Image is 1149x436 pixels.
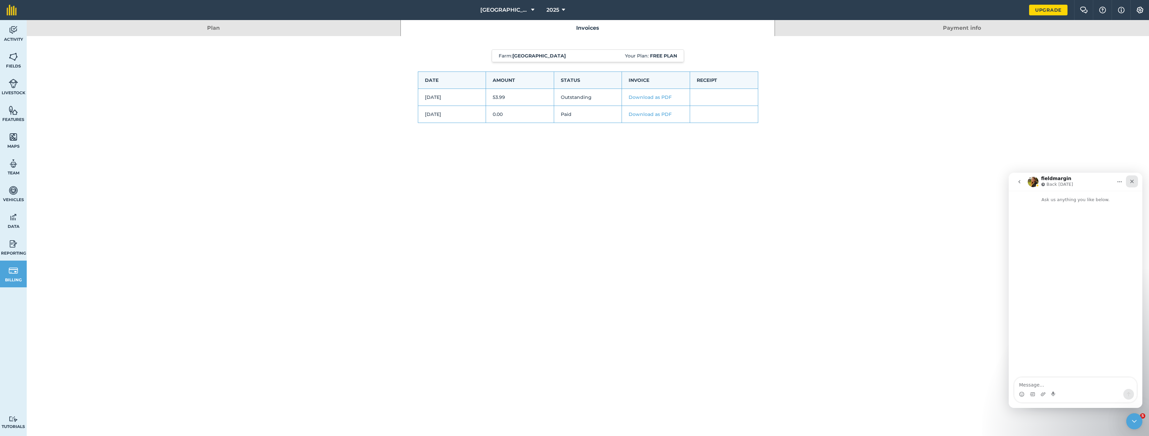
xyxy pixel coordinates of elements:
td: Paid [554,106,622,123]
a: Download as PDF [629,111,672,117]
td: 53.99 [486,89,554,106]
a: Payment info [775,20,1149,36]
img: svg+xml;base64,PHN2ZyB4bWxucz0iaHR0cDovL3d3dy53My5vcmcvMjAwMC9zdmciIHdpZHRoPSI1NiIgaGVpZ2h0PSI2MC... [9,105,18,115]
img: Profile image for Daisy [15,19,26,30]
img: Two speech bubbles overlapping with the left bubble in the forefront [1080,7,1088,13]
td: 0.00 [486,106,554,123]
td: [DATE] [418,89,486,106]
p: Hi [PERSON_NAME], LAST DAY, GO PRO for less 🎉 Sign up via our website in your first 14 days to sa... [29,18,101,25]
span: Farm : [499,52,566,59]
td: Status [554,72,622,89]
img: svg+xml;base64,PHN2ZyB4bWxucz0iaHR0cDovL3d3dy53My5vcmcvMjAwMC9zdmciIHdpZHRoPSI1NiIgaGVpZ2h0PSI2MC... [9,132,18,142]
img: svg+xml;base64,PD94bWwgdmVyc2lvbj0iMS4wIiBlbmNvZGluZz0idXRmLTgiPz4KPCEtLSBHZW5lcmF0b3I6IEFkb2JlIE... [9,25,18,35]
td: Receipt [690,72,758,89]
img: svg+xml;base64,PD94bWwgdmVyc2lvbj0iMS4wIiBlbmNvZGluZz0idXRmLTgiPz4KPCEtLSBHZW5lcmF0b3I6IEFkb2JlIE... [9,239,18,249]
td: [DATE] [418,106,486,123]
img: svg+xml;base64,PHN2ZyB4bWxucz0iaHR0cDovL3d3dy53My5vcmcvMjAwMC9zdmciIHdpZHRoPSI1NiIgaGVpZ2h0PSI2MC... [9,52,18,62]
iframe: Intercom live chat [1009,173,1142,408]
span: 5 [1140,413,1145,419]
div: message notification from Daisy, 2w ago. Hi Jonathan, LAST DAY, GO PRO for less 🎉 Sign up via our... [10,13,124,36]
a: Invoices [401,20,775,36]
img: svg+xml;base64,PD94bWwgdmVyc2lvbj0iMS4wIiBlbmNvZGluZz0idXRmLTgiPz4KPCEtLSBHZW5lcmF0b3I6IEFkb2JlIE... [9,159,18,169]
a: Download as PDF [629,94,672,100]
td: Outstanding [554,89,622,106]
img: svg+xml;base64,PD94bWwgdmVyc2lvbj0iMS4wIiBlbmNvZGluZz0idXRmLTgiPz4KPCEtLSBHZW5lcmF0b3I6IEFkb2JlIE... [9,185,18,195]
img: A question mark icon [1099,7,1107,13]
span: Your Plan: [625,52,677,59]
strong: [GEOGRAPHIC_DATA] [512,53,566,59]
span: 2025 [546,6,559,14]
img: A cog icon [1136,7,1144,13]
td: Invoice [622,72,690,89]
img: svg+xml;base64,PHN2ZyB4bWxucz0iaHR0cDovL3d3dy53My5vcmcvMjAwMC9zdmciIHdpZHRoPSIxNyIgaGVpZ2h0PSIxNy... [1118,6,1125,14]
p: Message from Daisy, sent 2w ago [29,25,101,31]
img: fieldmargin Logo [7,5,17,15]
span: [GEOGRAPHIC_DATA] [480,6,528,14]
td: Date [418,72,486,89]
a: Plan [27,20,400,36]
img: svg+xml;base64,PD94bWwgdmVyc2lvbj0iMS4wIiBlbmNvZGluZz0idXRmLTgiPz4KPCEtLSBHZW5lcmF0b3I6IEFkb2JlIE... [9,79,18,89]
a: Upgrade [1029,5,1068,15]
td: Amount [486,72,554,89]
img: svg+xml;base64,PD94bWwgdmVyc2lvbj0iMS4wIiBlbmNvZGluZz0idXRmLTgiPz4KPCEtLSBHZW5lcmF0b3I6IEFkb2JlIE... [9,416,18,422]
img: svg+xml;base64,PD94bWwgdmVyc2lvbj0iMS4wIiBlbmNvZGluZz0idXRmLTgiPz4KPCEtLSBHZW5lcmF0b3I6IEFkb2JlIE... [9,266,18,276]
iframe: Intercom live chat [1126,413,1142,429]
strong: Free plan [650,53,677,59]
img: svg+xml;base64,PD94bWwgdmVyc2lvbj0iMS4wIiBlbmNvZGluZz0idXRmLTgiPz4KPCEtLSBHZW5lcmF0b3I6IEFkb2JlIE... [9,212,18,222]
